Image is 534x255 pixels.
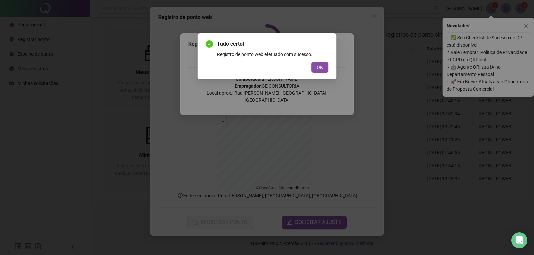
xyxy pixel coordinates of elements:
[511,232,527,248] div: Open Intercom Messenger
[317,64,323,71] span: OK
[206,40,213,48] span: check-circle
[217,51,328,58] div: Registro de ponto web efetuado com sucesso.
[217,40,328,48] span: Tudo certo!
[311,62,328,73] button: OK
